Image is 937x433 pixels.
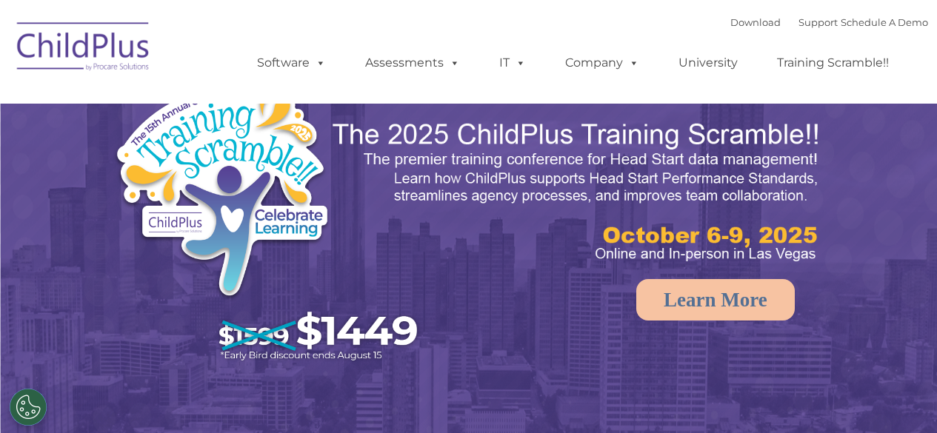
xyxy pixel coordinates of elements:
[841,16,928,28] a: Schedule A Demo
[730,16,928,28] font: |
[350,48,475,78] a: Assessments
[10,389,47,426] button: Cookies Settings
[242,48,341,78] a: Software
[636,279,795,320] a: Learn More
[730,16,781,28] a: Download
[550,48,654,78] a: Company
[664,48,753,78] a: University
[484,48,541,78] a: IT
[798,16,838,28] a: Support
[762,48,904,78] a: Training Scramble!!
[10,12,158,86] img: ChildPlus by Procare Solutions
